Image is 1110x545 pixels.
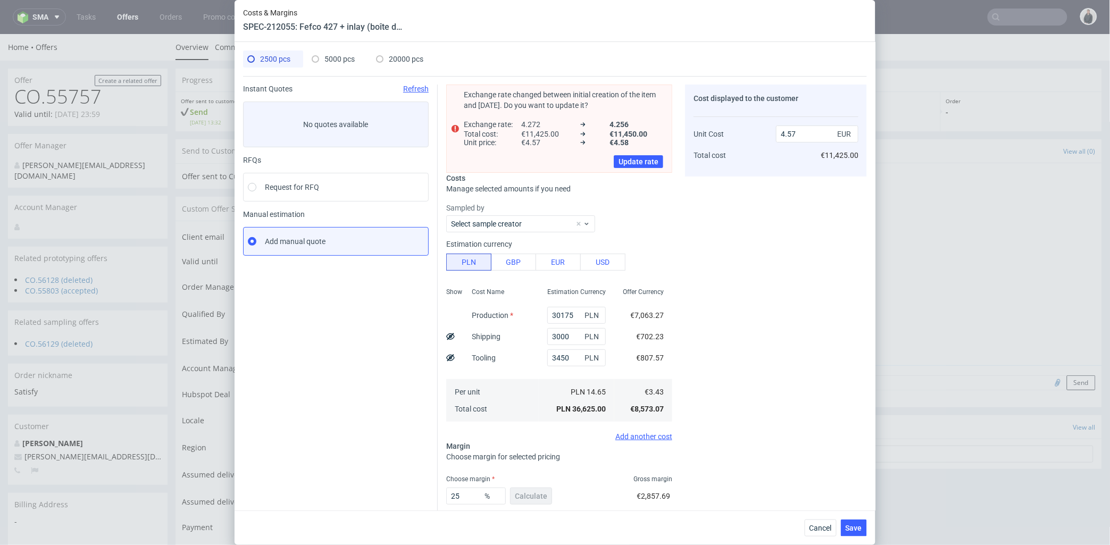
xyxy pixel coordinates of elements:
p: Send [181,73,375,92]
td: Enable flexible payments [182,508,358,529]
td: Assumed delivery zipcode [182,457,358,484]
div: Related prototyping offers [8,213,168,236]
label: Estimation currency [446,240,512,248]
span: Cancel [809,524,832,532]
span: 5000 pcs [324,55,355,63]
button: PLN [446,254,491,271]
span: Manual estimation [243,210,429,219]
input: 0.00 [547,307,606,324]
span: Save [846,524,862,532]
p: - [946,73,1097,83]
span: Offer Currency [623,288,664,296]
span: 4.256 [610,120,663,129]
td: Payment [182,484,358,508]
a: Create a related offer [95,41,161,52]
span: €3.43 [645,388,664,396]
span: €11,425.00 [821,151,858,160]
span: €4.57 [521,138,574,147]
p: Offer accepted [592,63,766,71]
div: Offer Manager [8,100,168,123]
p: Order [946,63,1097,71]
div: Custom Offer Settings [176,163,630,187]
span: €8,573.07 [630,405,664,413]
div: [PERSON_NAME][EMAIL_ADDRESS][DOMAIN_NAME] [14,126,153,147]
div: Related sampling offers [8,276,168,300]
span: Costs & Margins [243,9,403,17]
a: Automatic (0) [731,106,771,129]
a: Preview [497,169,555,180]
span: PLN [582,329,604,344]
td: Account Manager [182,324,358,351]
span: Cost displayed to the customer [694,94,798,103]
input: 0.00 [446,488,506,505]
span: [PERSON_NAME][EMAIL_ADDRESS][DOMAIN_NAME] [14,417,208,427]
td: Order Manager [182,242,358,270]
input: 0.00 [547,349,606,366]
button: EUR [536,254,581,271]
button: GBP [491,254,536,271]
td: Locale [182,376,358,403]
span: Gross margin [633,475,672,483]
span: % [482,489,504,504]
span: €4.58 [610,138,663,147]
button: Update rate [614,155,663,168]
span: Show [446,288,462,296]
span: Total cost [694,151,726,160]
span: Per unit [455,388,480,396]
p: Due [777,73,935,83]
button: Send [1067,341,1096,356]
button: Single payment (default) [361,485,623,500]
span: Comments [654,112,692,122]
a: Attachments (0) [777,106,824,129]
span: Unit Cost [694,130,724,138]
div: 4.272 [464,119,663,130]
td: Estimated By [182,297,358,324]
a: View all [1073,389,1096,398]
strong: [PERSON_NAME] [14,404,83,414]
span: Costs [446,174,465,182]
p: - [386,73,581,83]
div: Exchange rate changed between initial creation of the item and [DATE]. Do you want to update it? [464,89,663,111]
a: CO.55803 (accepted) [25,251,98,262]
span: Estimation Currency [547,288,606,296]
span: EUR [835,127,856,141]
div: Offer [8,35,168,52]
span: Unit price : [464,138,517,147]
div: Account Manager [8,162,168,185]
span: PLN 36,625.00 [556,405,606,413]
div: Customer [8,381,168,404]
a: User (0) [700,106,724,129]
a: Home [8,8,36,18]
span: 2500 pcs [260,55,290,63]
input: Re-send offer to customer [541,112,621,123]
label: Sampled by [446,203,672,213]
div: Billing Address [8,459,168,482]
span: €702.23 [636,332,664,341]
span: Tasks [654,388,674,398]
span: - [14,482,161,493]
span: PLN 14.65 [571,388,606,396]
p: Valid until: [14,75,100,86]
p: Offer sent to customer [181,63,375,71]
label: Shipping [472,332,500,341]
span: €807.57 [636,354,664,362]
h1: CO.55757 [14,52,161,73]
button: Cancel [805,519,837,536]
div: Add another cost [446,432,672,441]
span: [DATE] 13:32 [190,85,375,92]
span: Total cost [455,405,487,413]
label: No quotes available [243,102,429,147]
span: €7,063.27 [630,311,664,320]
label: Production [472,311,513,320]
a: Copy link for customers [565,169,623,180]
a: All (0) [831,106,848,129]
td: Client email [182,194,358,219]
input: Type to create new task [656,412,1094,429]
td: Offer sent to Customer [182,136,535,149]
span: Exchange rate : [464,120,517,129]
span: PLN [582,350,604,365]
button: USD [580,254,625,271]
span: 20000 pcs [389,55,423,63]
label: Select sample creator [451,220,522,228]
span: €11,450.00 [610,130,663,138]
